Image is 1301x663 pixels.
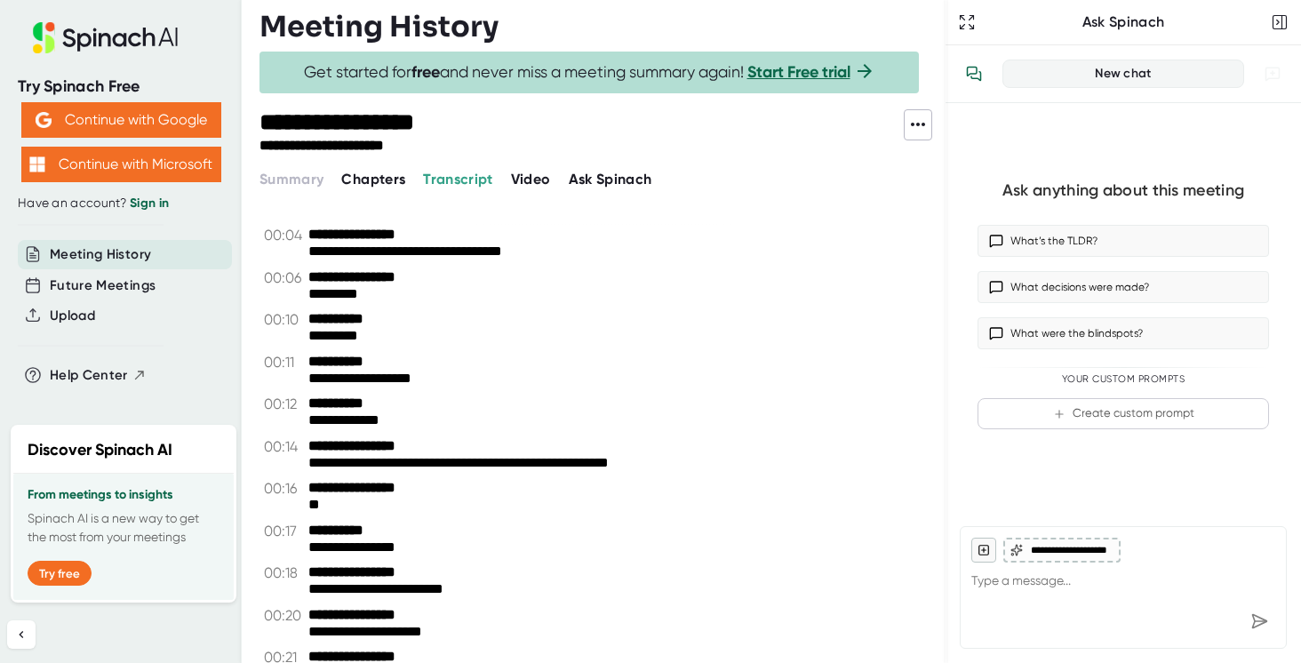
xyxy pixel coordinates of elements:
[264,438,304,455] span: 00:14
[36,112,52,128] img: Aehbyd4JwY73AAAAAElFTkSuQmCC
[1014,66,1233,82] div: New chat
[28,561,92,586] button: Try free
[50,306,95,326] button: Upload
[21,147,221,182] button: Continue with Microsoft
[130,196,169,211] a: Sign in
[50,244,151,265] button: Meeting History
[259,169,323,190] button: Summary
[978,373,1269,386] div: Your Custom Prompts
[954,10,979,35] button: Expand to Ask Spinach page
[747,62,850,82] a: Start Free trial
[423,171,493,188] span: Transcript
[28,488,219,502] h3: From meetings to insights
[423,169,493,190] button: Transcript
[18,196,224,212] div: Have an account?
[1243,605,1275,637] div: Send message
[1002,180,1244,201] div: Ask anything about this meeting
[259,10,499,44] h3: Meeting History
[978,225,1269,257] button: What’s the TLDR?
[978,317,1269,349] button: What were the blindspots?
[979,13,1267,31] div: Ask Spinach
[264,607,304,624] span: 00:20
[411,62,440,82] b: free
[304,62,875,83] span: Get started for and never miss a meeting summary again!
[569,171,652,188] span: Ask Spinach
[264,354,304,371] span: 00:11
[7,620,36,649] button: Collapse sidebar
[264,269,304,286] span: 00:06
[511,171,551,188] span: Video
[21,102,221,138] button: Continue with Google
[569,169,652,190] button: Ask Spinach
[1267,10,1292,35] button: Close conversation sidebar
[341,169,405,190] button: Chapters
[956,56,992,92] button: View conversation history
[978,271,1269,303] button: What decisions were made?
[978,398,1269,429] button: Create custom prompt
[259,171,323,188] span: Summary
[264,311,304,328] span: 00:10
[264,523,304,539] span: 00:17
[264,395,304,412] span: 00:12
[28,509,219,547] p: Spinach AI is a new way to get the most from your meetings
[341,171,405,188] span: Chapters
[50,276,156,296] button: Future Meetings
[511,169,551,190] button: Video
[50,365,147,386] button: Help Center
[264,227,304,244] span: 00:04
[28,438,172,462] h2: Discover Spinach AI
[18,76,224,97] div: Try Spinach Free
[50,365,128,386] span: Help Center
[264,480,304,497] span: 00:16
[264,564,304,581] span: 00:18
